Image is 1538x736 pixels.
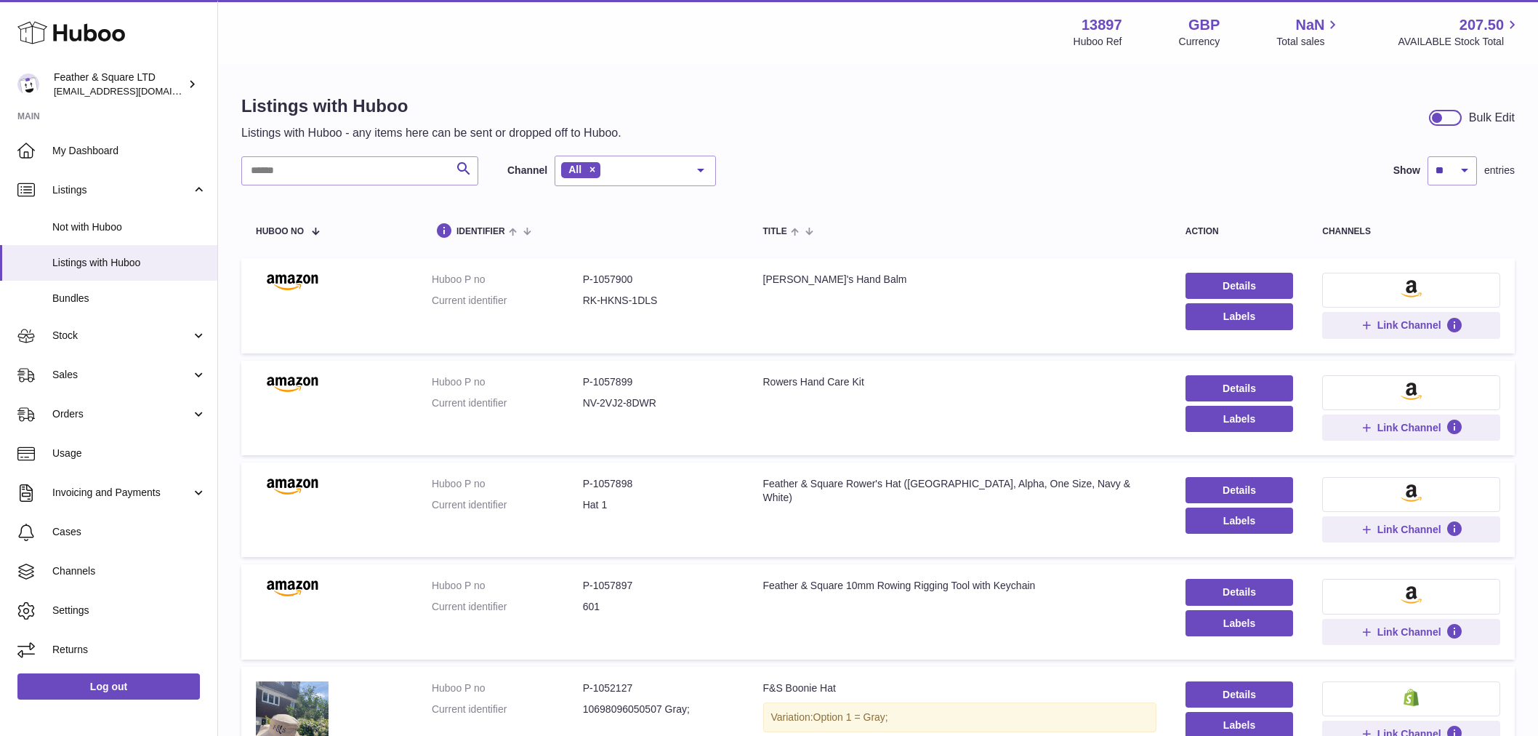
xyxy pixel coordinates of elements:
[1377,625,1441,639] span: Link Channel
[256,477,329,495] img: Feather & Square Rower's Hat (UK, Alpha, One Size, Navy & White)
[583,375,734,389] dd: P-1057899
[1322,619,1500,645] button: Link Channel
[1185,273,1294,299] a: Details
[1276,15,1341,49] a: NaN Total sales
[1401,586,1422,604] img: amazon-small.png
[432,273,583,287] dt: Huboo P no
[1185,375,1294,401] a: Details
[1295,15,1324,35] span: NaN
[52,525,206,539] span: Cases
[763,273,1156,287] div: [PERSON_NAME]'s Hand Balm
[432,600,583,614] dt: Current identifier
[583,600,734,614] dd: 601
[432,477,583,491] dt: Huboo P no
[1185,579,1294,605] a: Details
[1185,303,1294,329] button: Labels
[432,498,583,512] dt: Current identifier
[583,579,734,593] dd: P-1057897
[1322,227,1500,236] div: channels
[1377,421,1441,434] span: Link Channel
[1322,415,1500,441] button: Link Channel
[1404,689,1419,706] img: shopify-small.png
[256,375,329,393] img: Rowers Hand Care Kit
[1401,484,1422,502] img: amazon-small.png
[432,703,583,716] dt: Current identifier
[52,292,206,305] span: Bundles
[763,703,1156,732] div: Variation:
[1484,164,1515,177] span: entries
[1398,35,1521,49] span: AVAILABLE Stock Total
[52,368,191,382] span: Sales
[507,164,547,177] label: Channel
[1185,227,1294,236] div: action
[432,579,583,593] dt: Huboo P no
[52,447,206,460] span: Usage
[17,73,39,95] img: internalAdmin-13897@internal.huboo.com
[1398,15,1521,49] a: 207.50 AVAILABLE Stock Total
[568,164,581,175] span: All
[52,220,206,234] span: Not with Huboo
[1185,406,1294,432] button: Labels
[1179,35,1220,49] div: Currency
[432,375,583,389] dt: Huboo P no
[1322,312,1500,338] button: Link Channel
[17,673,200,700] a: Log out
[1276,35,1341,49] span: Total sales
[1185,610,1294,636] button: Labels
[52,329,191,343] span: Stock
[1185,681,1294,708] a: Details
[52,564,206,578] span: Channels
[52,407,191,421] span: Orders
[1401,383,1422,400] img: amazon-small.png
[583,498,734,512] dd: Hat 1
[1401,280,1422,297] img: amazon-small.png
[52,486,191,500] span: Invoicing and Payments
[1377,319,1441,332] span: Link Channel
[583,294,734,308] dd: RK-HKNS-1DLS
[1082,15,1122,35] strong: 13897
[256,227,304,236] span: Huboo no
[432,396,583,410] dt: Current identifier
[763,477,1156,505] div: Feather & Square Rower's Hat ([GEOGRAPHIC_DATA], Alpha, One Size, Navy & White)
[52,256,206,270] span: Listings with Huboo
[1185,508,1294,534] button: Labels
[583,477,734,491] dd: P-1057898
[456,227,505,236] span: identifier
[583,681,734,695] dd: P-1052127
[256,579,329,596] img: Feather & Square 10mm Rowing Rigging Tool with Keychain
[256,273,329,290] img: Rower's Hand Balm
[54,85,214,97] span: [EMAIL_ADDRESS][DOMAIN_NAME]
[1393,164,1420,177] label: Show
[1460,15,1504,35] span: 207.50
[1322,516,1500,543] button: Link Channel
[763,375,1156,389] div: Rowers Hand Care Kit
[241,95,621,118] h1: Listings with Huboo
[583,703,734,716] dd: 10698096050507 Gray;
[432,294,583,308] dt: Current identifier
[813,711,888,723] span: Option 1 = Gray;
[54,71,185,98] div: Feather & Square LTD
[52,604,206,617] span: Settings
[1188,15,1220,35] strong: GBP
[52,183,191,197] span: Listings
[763,681,1156,695] div: F&S Boonie Hat
[432,681,583,695] dt: Huboo P no
[1074,35,1122,49] div: Huboo Ref
[1377,523,1441,536] span: Link Channel
[1185,477,1294,503] a: Details
[52,643,206,657] span: Returns
[241,125,621,141] p: Listings with Huboo - any items here can be sent or dropped off to Huboo.
[763,227,787,236] span: title
[583,273,734,287] dd: P-1057900
[1469,110,1515,126] div: Bulk Edit
[52,144,206,158] span: My Dashboard
[763,579,1156,593] div: Feather & Square 10mm Rowing Rigging Tool with Keychain
[583,396,734,410] dd: NV-2VJ2-8DWR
